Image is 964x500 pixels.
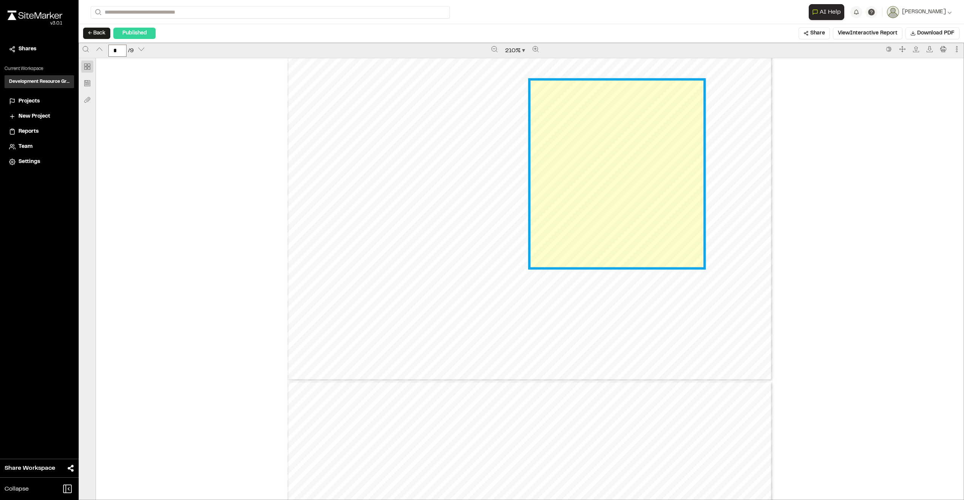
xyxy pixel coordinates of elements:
[8,20,62,27] div: Oh geez...please don't...
[9,97,70,106] a: Projects
[83,28,110,39] button: ← Back
[19,97,40,106] span: Projects
[502,45,528,57] button: Zoom document
[108,45,127,57] input: Enter a page number
[80,43,92,55] button: Search
[530,81,703,267] a: https://api.sitemarker.com/api/assets/bd8e5dd2a567460642b9/file?size=original
[820,8,841,17] span: AI Help
[883,43,895,55] button: Switch to the dark theme
[799,27,830,39] button: Share
[113,28,156,39] div: Published
[9,78,70,85] h3: Development Resource Group
[937,43,949,55] button: Print
[809,4,844,20] button: Open AI Assistant
[833,27,902,39] button: ViewInteractive Report
[9,143,70,151] a: Team
[357,81,529,267] a: https://api.sitemarker.com/api/assets/7b9b9d6ea69b6a979f64/file?size=original
[19,143,32,151] span: Team
[5,484,29,494] span: Collapse
[530,43,542,55] button: Zoom in
[9,45,70,53] a: Shares
[81,77,93,89] button: Bookmark
[81,94,93,106] button: Attachment
[910,43,922,55] button: Open file
[357,354,725,362] span: Prepared by [PERSON_NAME] - 4 - Created with SiteMarker
[951,43,963,55] button: More actions
[917,29,955,37] span: Download PDF
[887,6,899,18] img: User
[8,11,62,20] img: rebrand.png
[91,6,104,19] button: Search
[19,45,36,53] span: Shares
[902,8,946,16] span: [PERSON_NAME]
[5,65,74,72] p: Current Workspace
[19,158,40,166] span: Settings
[488,43,501,55] button: Zoom out
[809,4,847,20] div: Open AI Assistant
[9,112,70,121] a: New Project
[19,127,39,136] span: Reports
[505,46,521,55] span: 210 %
[905,27,959,39] button: Download PDF
[19,112,50,121] span: New Project
[135,43,147,55] button: Next page
[93,43,105,55] button: Previous page
[924,43,936,55] button: Download
[9,127,70,136] a: Reports
[9,158,70,166] a: Settings
[887,6,952,18] button: [PERSON_NAME]
[128,46,134,55] span: / 9
[81,61,93,73] button: Thumbnail
[896,43,908,55] button: Full screen
[5,464,55,473] span: Share Workspace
